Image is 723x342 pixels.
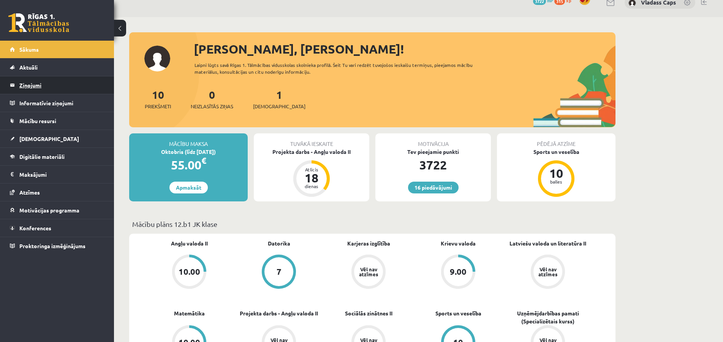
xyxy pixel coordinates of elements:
div: Tev pieejamie punkti [375,148,491,156]
span: Konferences [19,225,51,231]
span: Atzīmes [19,189,40,196]
a: Digitālie materiāli [10,148,104,165]
div: Sports un veselība [497,148,615,156]
div: Pēdējā atzīme [497,133,615,148]
a: Krievu valoda [441,239,476,247]
a: Sports un veselība 10 balles [497,148,615,198]
a: Aktuāli [10,59,104,76]
legend: Ziņojumi [19,76,104,94]
div: Motivācija [375,133,491,148]
a: 16 piedāvājumi [408,182,459,193]
div: 3722 [375,156,491,174]
div: balles [545,179,568,184]
a: Mācību resursi [10,112,104,130]
div: Tuvākā ieskaite [254,133,369,148]
div: 10.00 [179,268,200,276]
div: [PERSON_NAME], [PERSON_NAME]! [194,40,615,58]
div: Projekta darbs - Angļu valoda II [254,148,369,156]
a: Sports un veselība [435,309,481,317]
a: 10Priekšmeti [145,88,171,110]
span: Mācību resursi [19,117,56,124]
div: Vēl nav atzīmes [537,267,558,277]
a: Latviešu valoda un literatūra II [509,239,586,247]
span: € [201,155,206,166]
a: Datorika [268,239,290,247]
a: Sociālās zinātnes II [345,309,392,317]
a: Motivācijas programma [10,201,104,219]
a: Apmaksāt [169,182,208,193]
legend: Maksājumi [19,166,104,183]
a: 0Neizlasītās ziņas [191,88,233,110]
span: Digitālie materiāli [19,153,65,160]
a: [DEMOGRAPHIC_DATA] [10,130,104,147]
span: Motivācijas programma [19,207,79,214]
span: Priekšmeti [145,103,171,110]
span: Proktoringa izmēģinājums [19,242,85,249]
a: Uzņēmējdarbības pamati (Specializētais kurss) [503,309,593,325]
div: 18 [300,172,323,184]
a: 10.00 [144,255,234,290]
a: Karjeras izglītība [347,239,390,247]
a: Angļu valoda II [171,239,208,247]
a: Konferences [10,219,104,237]
span: [DEMOGRAPHIC_DATA] [19,135,79,142]
div: dienas [300,184,323,188]
div: 55.00 [129,156,248,174]
a: Sākums [10,41,104,58]
div: Laipni lūgts savā Rīgas 1. Tālmācības vidusskolas skolnieka profilā. Šeit Tu vari redzēt tuvojošo... [195,62,486,75]
div: Oktobris (līdz [DATE]) [129,148,248,156]
a: Informatīvie ziņojumi [10,94,104,112]
a: Atzīmes [10,184,104,201]
span: Aktuāli [19,64,38,71]
a: Maksājumi [10,166,104,183]
a: Projekta darbs - Angļu valoda II [240,309,318,317]
a: Ziņojumi [10,76,104,94]
div: Vēl nav atzīmes [358,267,379,277]
a: Vēl nav atzīmes [324,255,413,290]
span: Sākums [19,46,39,53]
a: Rīgas 1. Tālmācības vidusskola [8,13,69,32]
div: Atlicis [300,167,323,172]
p: Mācību plāns 12.b1 JK klase [132,219,612,229]
div: 10 [545,167,568,179]
div: 7 [277,268,282,276]
a: 7 [234,255,324,290]
a: 1[DEMOGRAPHIC_DATA] [253,88,305,110]
legend: Informatīvie ziņojumi [19,94,104,112]
div: 9.00 [450,268,467,276]
div: Mācību maksa [129,133,248,148]
span: [DEMOGRAPHIC_DATA] [253,103,305,110]
a: Proktoringa izmēģinājums [10,237,104,255]
a: Vēl nav atzīmes [503,255,593,290]
a: Matemātika [174,309,205,317]
span: Neizlasītās ziņas [191,103,233,110]
a: 9.00 [413,255,503,290]
a: Projekta darbs - Angļu valoda II Atlicis 18 dienas [254,148,369,198]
